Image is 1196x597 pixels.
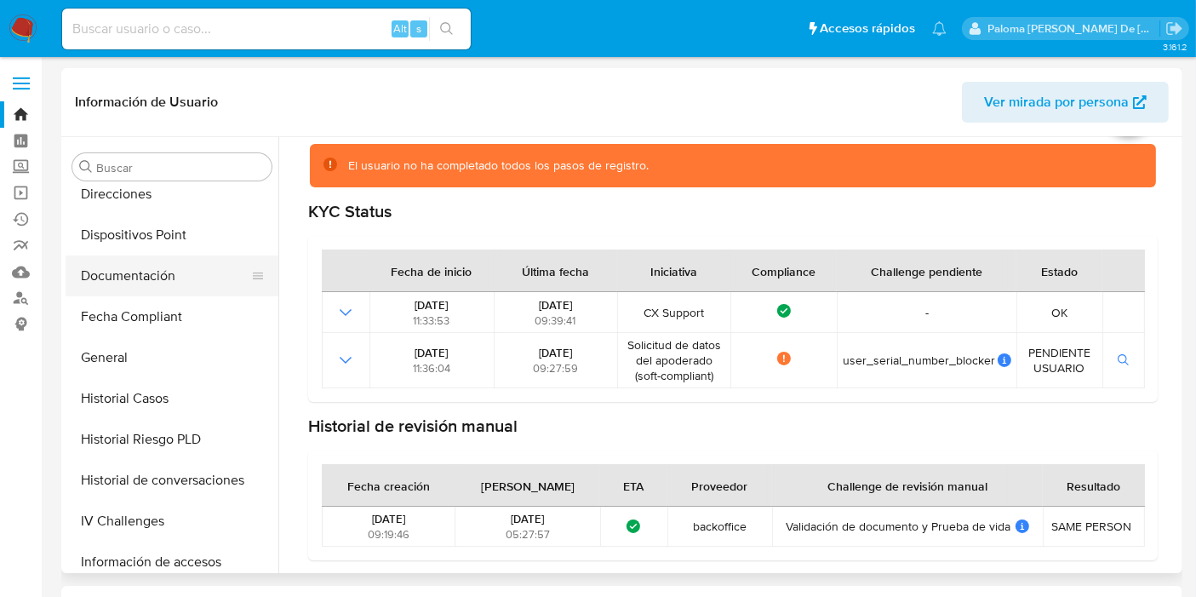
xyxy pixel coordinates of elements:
[66,215,278,255] button: Dispositivos Point
[1165,20,1183,37] a: Salir
[429,17,464,41] button: search-icon
[75,94,218,111] h1: Información de Usuario
[932,21,947,36] a: Notificaciones
[988,20,1160,37] p: paloma.falcondesoto@mercadolibre.cl
[66,419,278,460] button: Historial Riesgo PLD
[416,20,421,37] span: s
[66,501,278,542] button: IV Challenges
[962,82,1169,123] button: Ver mirada por persona
[66,542,278,583] button: Información de accesos
[62,18,471,40] input: Buscar usuario o caso...
[79,160,93,174] button: Buscar
[66,337,278,378] button: General
[66,174,278,215] button: Direcciones
[66,378,278,419] button: Historial Casos
[66,255,265,296] button: Documentación
[984,82,1129,123] span: Ver mirada por persona
[66,296,278,337] button: Fecha Compliant
[66,460,278,501] button: Historial de conversaciones
[393,20,407,37] span: Alt
[820,20,915,37] span: Accesos rápidos
[96,160,265,175] input: Buscar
